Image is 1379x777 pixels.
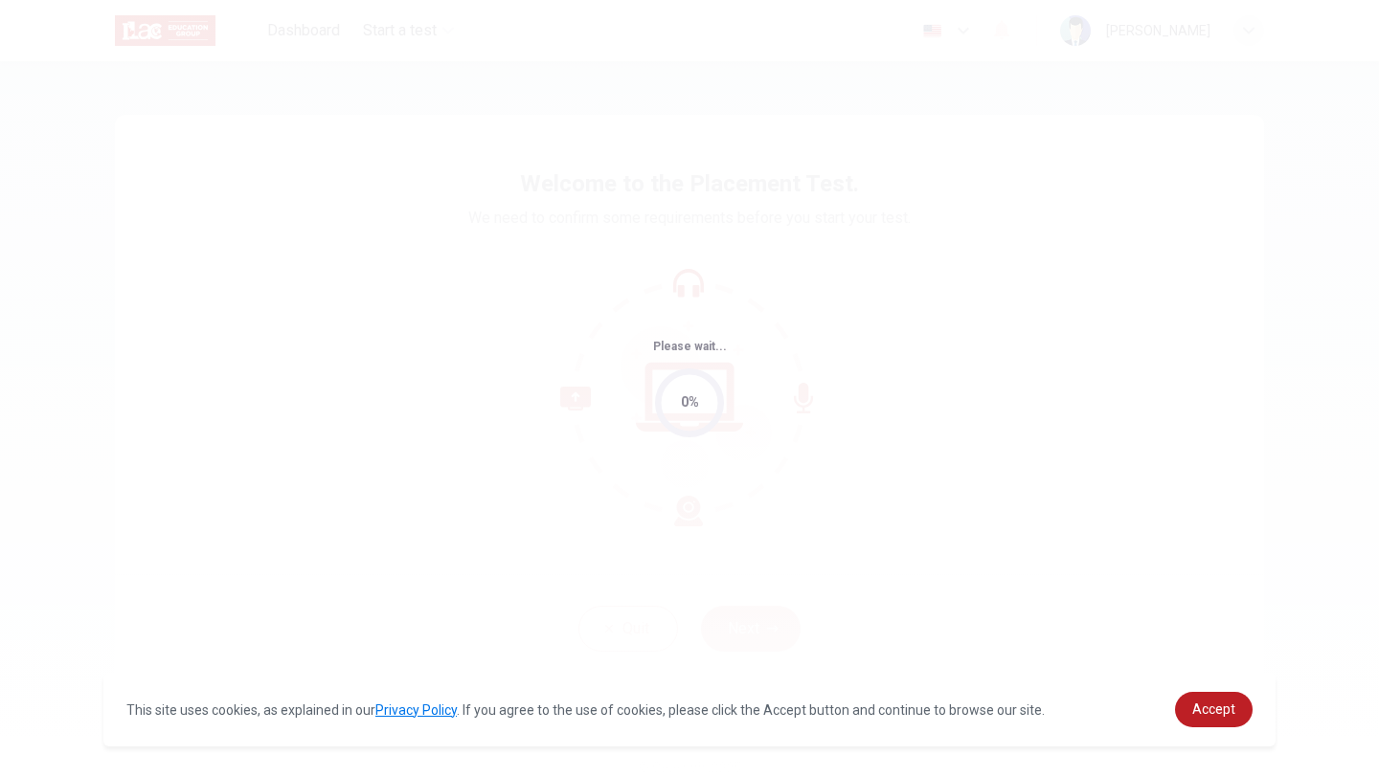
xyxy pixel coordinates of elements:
[681,391,699,413] div: 0%
[126,702,1045,718] span: This site uses cookies, as explained in our . If you agree to the use of cookies, please click th...
[103,673,1276,746] div: cookieconsent
[653,340,727,353] span: Please wait...
[1192,701,1235,717] span: Accept
[1175,692,1253,727] a: dismiss cookie message
[375,702,457,718] a: Privacy Policy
